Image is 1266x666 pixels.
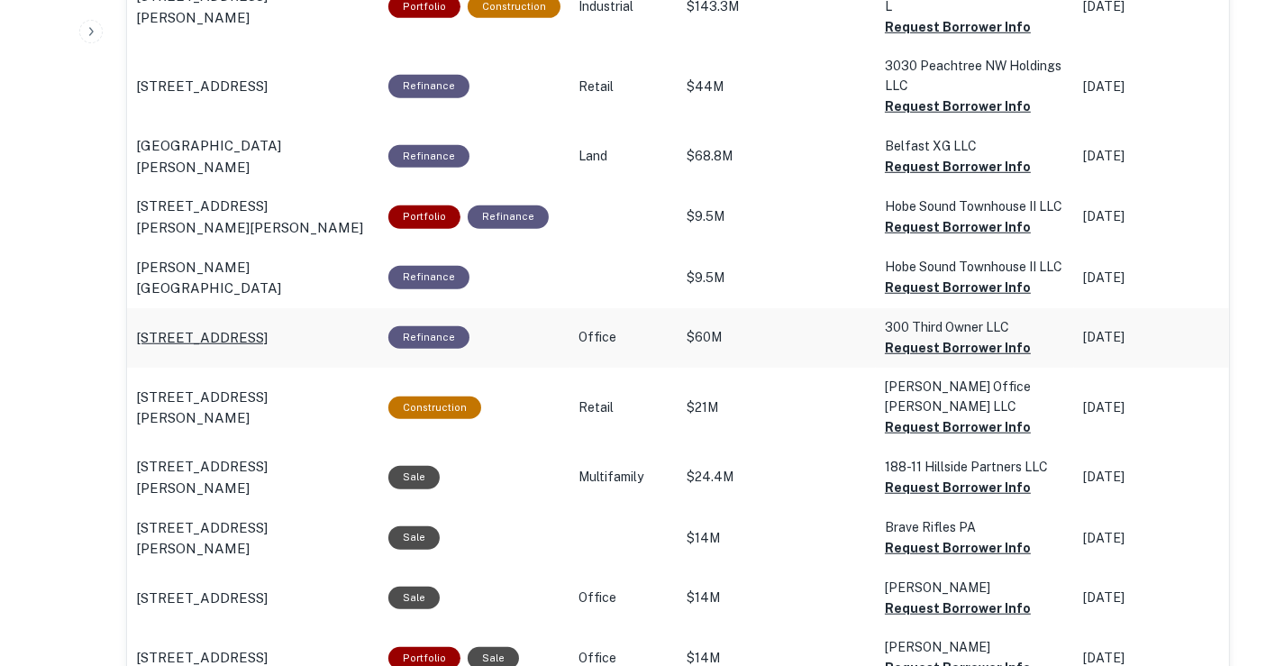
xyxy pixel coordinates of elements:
[388,466,440,488] div: Sale
[687,468,867,487] p: $24.4M
[388,587,440,609] div: Sale
[885,598,1031,619] button: Request Borrower Info
[885,637,1065,657] p: [PERSON_NAME]
[1083,147,1245,166] p: [DATE]
[687,78,867,96] p: $44M
[1083,398,1245,417] p: [DATE]
[388,326,469,349] div: This loan purpose was for refinancing
[136,257,370,299] a: [PERSON_NAME] [GEOGRAPHIC_DATA]
[468,205,549,228] div: This loan purpose was for refinancing
[578,78,669,96] p: Retail
[885,196,1065,216] p: Hobe Sound Townhouse II LLC
[687,588,867,607] p: $14M
[885,337,1031,359] button: Request Borrower Info
[136,196,370,238] a: [STREET_ADDRESS][PERSON_NAME][PERSON_NAME]
[136,76,370,97] a: [STREET_ADDRESS]
[885,257,1065,277] p: Hobe Sound Townhouse II LLC
[578,147,669,166] p: Land
[1083,529,1245,548] p: [DATE]
[687,269,867,287] p: $9.5M
[1083,328,1245,347] p: [DATE]
[578,588,669,607] p: Office
[687,328,867,347] p: $60M
[885,277,1031,298] button: Request Borrower Info
[885,156,1031,178] button: Request Borrower Info
[1083,78,1245,96] p: [DATE]
[885,517,1065,537] p: Brave Rifles PA
[136,327,370,349] a: [STREET_ADDRESS]
[388,205,460,228] div: This is a portfolio loan with 2 properties
[885,377,1065,416] p: [PERSON_NAME] Office [PERSON_NAME] LLC
[885,136,1065,156] p: Belfast XG LLC
[136,456,370,498] a: [STREET_ADDRESS][PERSON_NAME]
[388,526,440,549] div: Sale
[136,76,268,97] p: [STREET_ADDRESS]
[885,457,1065,477] p: 188-11 Hillside Partners LLC
[885,416,1031,438] button: Request Borrower Info
[578,468,669,487] p: Multifamily
[578,328,669,347] p: Office
[687,147,867,166] p: $68.8M
[136,135,370,178] a: [GEOGRAPHIC_DATA][PERSON_NAME]
[885,16,1031,38] button: Request Borrower Info
[687,529,867,548] p: $14M
[885,216,1031,238] button: Request Borrower Info
[1083,207,1245,226] p: [DATE]
[388,75,469,97] div: This loan purpose was for refinancing
[388,266,469,288] div: This loan purpose was for refinancing
[885,56,1065,96] p: 3030 Peachtree NW Holdings LLC
[136,517,370,560] a: [STREET_ADDRESS][PERSON_NAME]
[885,96,1031,117] button: Request Borrower Info
[388,145,469,168] div: This loan purpose was for refinancing
[687,398,867,417] p: $21M
[885,537,1031,559] button: Request Borrower Info
[136,327,268,349] p: [STREET_ADDRESS]
[1083,588,1245,607] p: [DATE]
[136,387,370,429] a: [STREET_ADDRESS][PERSON_NAME]
[388,397,481,419] div: This loan purpose was for construction
[1083,468,1245,487] p: [DATE]
[1176,464,1266,551] iframe: Chat Widget
[687,207,867,226] p: $9.5M
[578,398,669,417] p: Retail
[136,588,268,609] p: [STREET_ADDRESS]
[1083,269,1245,287] p: [DATE]
[136,588,370,609] a: [STREET_ADDRESS]
[885,317,1065,337] p: 300 Third Owner LLC
[885,477,1031,498] button: Request Borrower Info
[885,578,1065,598] p: [PERSON_NAME]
